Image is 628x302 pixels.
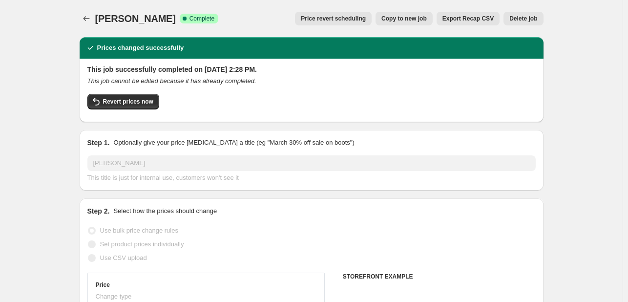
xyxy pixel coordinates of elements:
[343,273,536,280] h6: STOREFRONT EXAMPLE
[301,15,366,22] span: Price revert scheduling
[189,15,214,22] span: Complete
[100,227,178,234] span: Use bulk price change rules
[103,98,153,106] span: Revert prices now
[87,94,159,109] button: Revert prices now
[376,12,433,25] button: Copy to new job
[509,15,537,22] span: Delete job
[96,293,132,300] span: Change type
[95,13,176,24] span: [PERSON_NAME]
[381,15,427,22] span: Copy to new job
[87,65,536,74] h2: This job successfully completed on [DATE] 2:28 PM.
[100,254,147,261] span: Use CSV upload
[100,240,184,248] span: Set product prices individually
[437,12,500,25] button: Export Recap CSV
[96,281,110,289] h3: Price
[295,12,372,25] button: Price revert scheduling
[113,206,217,216] p: Select how the prices should change
[87,155,536,171] input: 30% off holiday sale
[113,138,354,148] p: Optionally give your price [MEDICAL_DATA] a title (eg "March 30% off sale on boots")
[80,12,93,25] button: Price change jobs
[97,43,184,53] h2: Prices changed successfully
[442,15,494,22] span: Export Recap CSV
[503,12,543,25] button: Delete job
[87,77,256,85] i: This job cannot be edited because it has already completed.
[87,174,239,181] span: This title is just for internal use, customers won't see it
[87,206,110,216] h2: Step 2.
[87,138,110,148] h2: Step 1.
